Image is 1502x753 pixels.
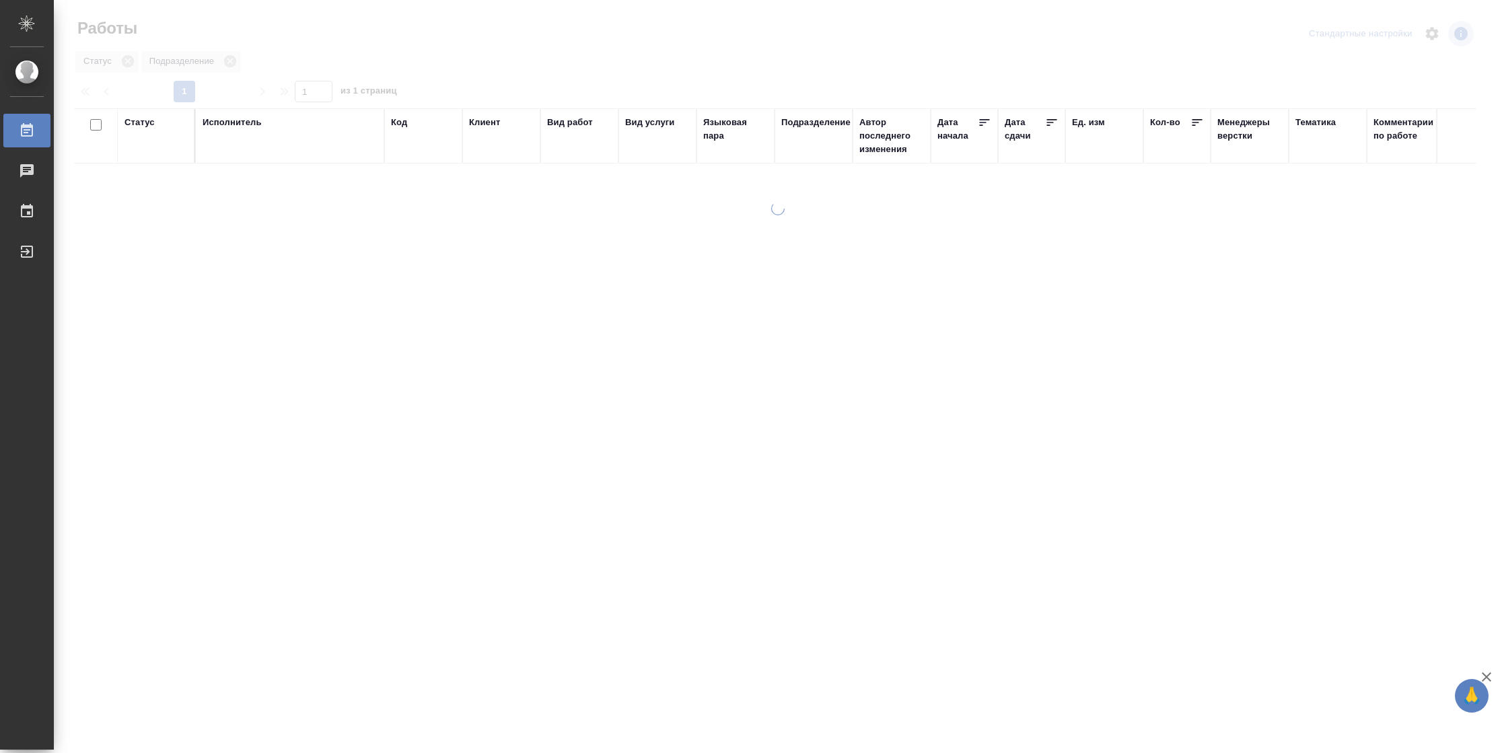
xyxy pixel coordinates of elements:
[781,116,851,129] div: Подразделение
[859,116,924,156] div: Автор последнего изменения
[547,116,593,129] div: Вид работ
[1455,679,1489,713] button: 🙏
[1460,682,1483,710] span: 🙏
[391,116,407,129] div: Код
[625,116,675,129] div: Вид услуги
[1373,116,1438,143] div: Комментарии по работе
[124,116,155,129] div: Статус
[1217,116,1282,143] div: Менеджеры верстки
[1072,116,1105,129] div: Ед. изм
[1005,116,1045,143] div: Дата сдачи
[469,116,500,129] div: Клиент
[703,116,768,143] div: Языковая пара
[937,116,978,143] div: Дата начала
[1150,116,1180,129] div: Кол-во
[1295,116,1336,129] div: Тематика
[203,116,262,129] div: Исполнитель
